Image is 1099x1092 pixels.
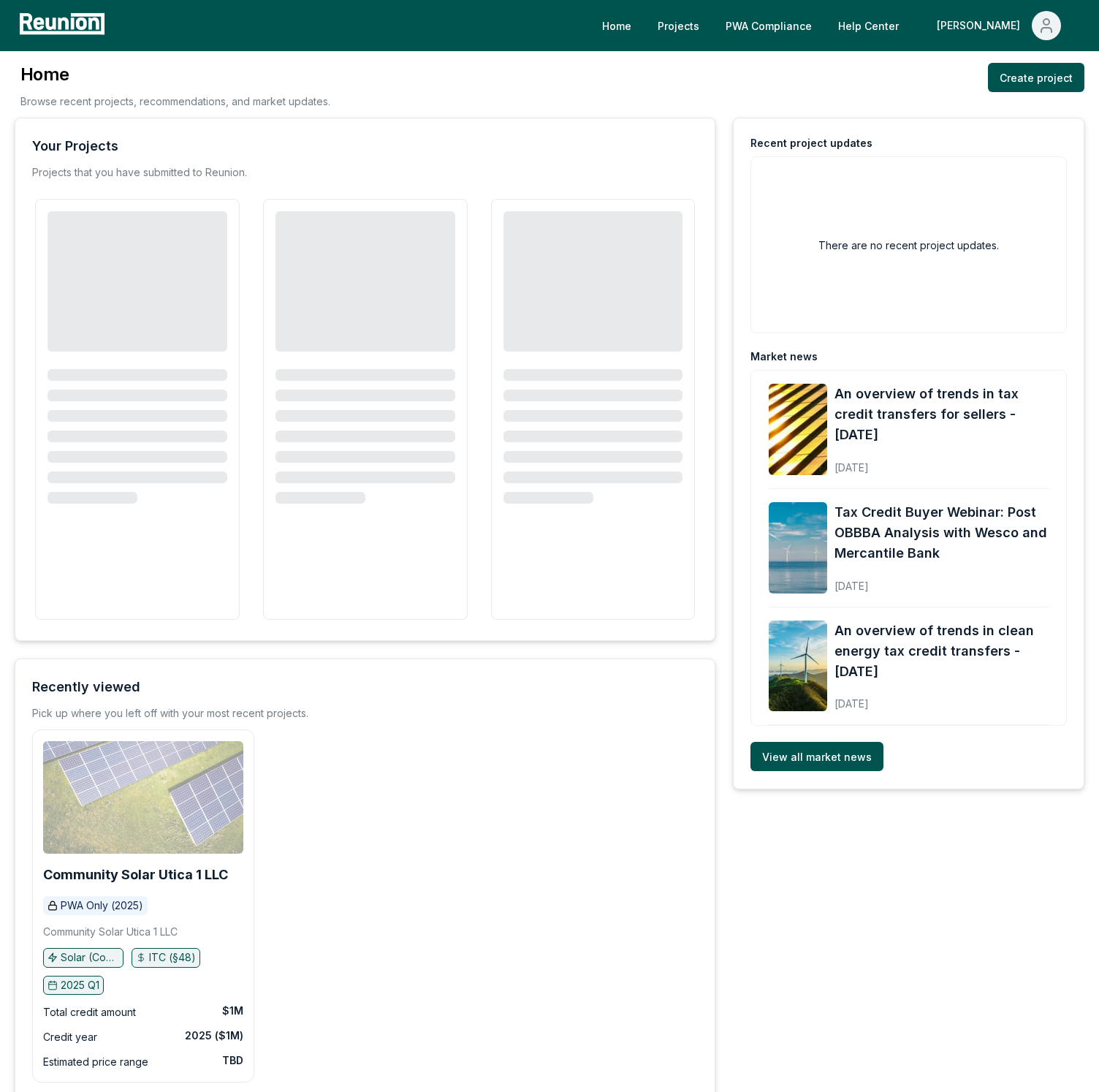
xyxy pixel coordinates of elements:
[32,706,308,721] div: Pick up where you left off with your most recent projects.
[20,94,330,109] p: Browse recent projects, recommendations, and market updates.
[834,384,1049,445] a: An overview of trends in tax credit transfers for sellers - [DATE]
[925,11,1073,40] button: [PERSON_NAME]
[769,502,827,594] img: Tax Credit Buyer Webinar: Post OBBBA Analysis with Wesco and Mercantile Bank
[43,948,123,967] button: Solar (Community)
[32,677,140,697] div: Recently viewed
[20,63,330,86] h3: Home
[834,568,1049,594] div: [DATE]
[834,686,1049,711] div: [DATE]
[61,950,119,965] p: Solar (Community)
[61,978,99,993] p: 2025 Q1
[43,1004,136,1021] div: Total credit amount
[43,1053,148,1071] div: Estimated price range
[222,1004,243,1018] div: $1M
[750,349,818,364] div: Market news
[769,384,827,475] img: An overview of trends in tax credit transfers for sellers - September 2025
[750,742,883,771] a: View all market news
[988,63,1084,92] a: Create project
[43,976,104,995] button: 2025 Q1
[43,1028,97,1046] div: Credit year
[43,925,178,939] p: Community Solar Utica 1 LLC
[826,11,910,40] a: Help Center
[834,450,1049,475] div: [DATE]
[590,11,1084,40] nav: Main
[149,950,196,965] p: ITC (§48)
[750,136,872,151] div: Recent project updates
[646,11,711,40] a: Projects
[714,11,824,40] a: PWA Compliance
[818,238,999,253] h2: There are no recent project updates.
[937,11,1026,40] div: [PERSON_NAME]
[32,136,118,156] div: Your Projects
[834,621,1049,682] a: An overview of trends in clean energy tax credit transfers - [DATE]
[222,1053,243,1068] div: TBD
[590,11,643,40] a: Home
[769,621,827,712] img: An overview of trends in clean energy tax credit transfers - August 2025
[61,898,143,913] p: PWA Only (2025)
[834,502,1049,564] a: Tax Credit Buyer Webinar: Post OBBBA Analysis with Wesco and Mercantile Bank
[185,1028,243,1043] div: 2025 ($1M)
[32,165,247,180] p: Projects that you have submitted to Reunion.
